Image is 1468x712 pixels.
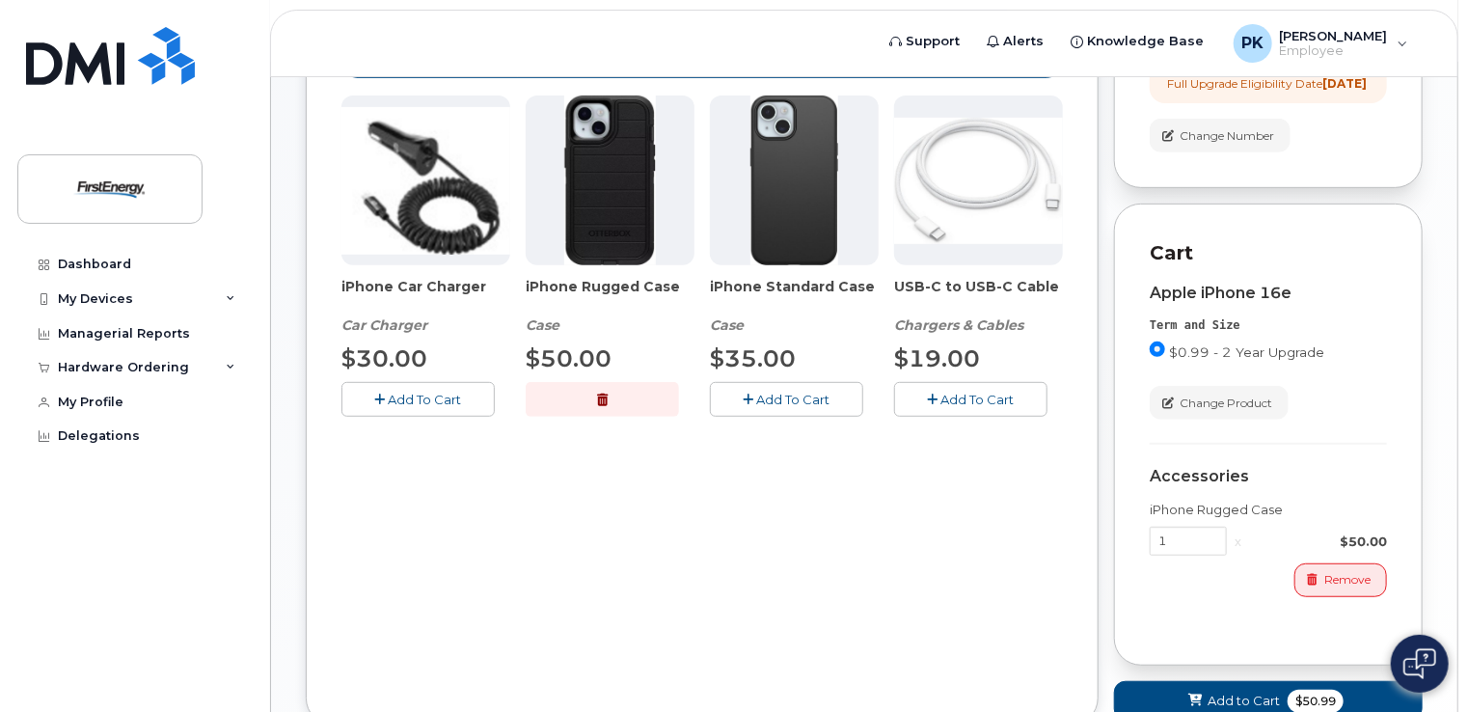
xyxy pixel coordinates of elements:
em: Case [710,316,744,334]
em: Car Charger [341,316,427,334]
img: Defender.jpg [564,96,656,265]
div: Full Upgrade Eligibility Date [1167,75,1367,92]
span: Alerts [1004,32,1045,51]
span: USB-C to USB-C Cable [894,277,1063,315]
strong: [DATE] [1322,76,1367,91]
span: Remove [1324,571,1371,589]
button: Change Number [1150,119,1291,152]
img: USB-C.jpg [894,118,1063,243]
span: $35.00 [710,344,796,372]
div: Paine, Keith [1220,24,1422,63]
div: $50.00 [1249,533,1387,551]
div: Term and Size [1150,317,1387,334]
span: iPhone Rugged Case [526,277,694,315]
button: Add To Cart [341,382,495,416]
a: Knowledge Base [1058,22,1218,61]
span: $19.00 [894,344,980,372]
span: iPhone Standard Case [710,277,879,315]
span: Change Product [1180,395,1272,412]
img: Symmetry.jpg [750,96,838,265]
div: x [1227,533,1249,551]
span: iPhone Car Charger [341,277,510,315]
span: Support [907,32,961,51]
a: Alerts [974,22,1058,61]
button: Change Product [1150,386,1289,420]
div: iPhone Standard Case [710,277,879,335]
span: $30.00 [341,344,427,372]
span: $0.99 - 2 Year Upgrade [1169,344,1324,360]
button: Add To Cart [710,382,863,416]
div: iPhone Rugged Case [526,277,694,335]
button: Remove [1294,563,1387,597]
img: Open chat [1403,648,1436,679]
span: $50.00 [526,344,612,372]
div: Apple iPhone 16e [1150,285,1387,302]
a: Support [877,22,974,61]
p: Cart [1150,239,1387,267]
div: iPhone Rugged Case [1150,501,1387,519]
span: Add to Cart [1208,692,1280,710]
div: Accessories [1150,468,1387,485]
span: Add To Cart [941,392,1015,407]
em: Chargers & Cables [894,316,1023,334]
span: Employee [1280,43,1388,59]
img: iphonesecg.jpg [341,107,510,255]
div: iPhone Car Charger [341,277,510,335]
span: [PERSON_NAME] [1280,28,1388,43]
button: Add To Cart [894,382,1047,416]
span: Add To Cart [757,392,830,407]
span: Add To Cart [389,392,462,407]
span: Knowledge Base [1088,32,1205,51]
em: Case [526,316,559,334]
input: $0.99 - 2 Year Upgrade [1150,342,1165,357]
div: USB-C to USB-C Cable [894,277,1063,335]
span: PK [1241,32,1264,55]
span: Change Number [1180,127,1274,145]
